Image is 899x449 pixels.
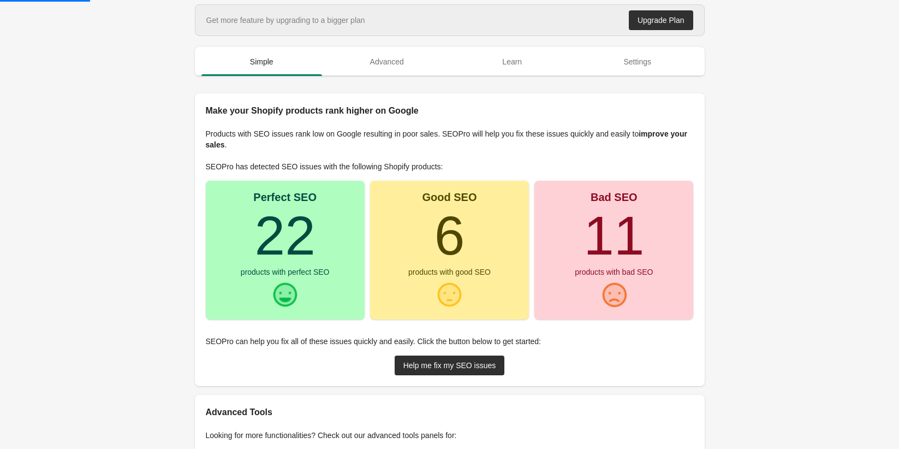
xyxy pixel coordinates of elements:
[199,48,325,76] button: Simple
[575,48,700,76] button: Settings
[403,361,496,370] div: Help me fix my SEO issues
[450,48,575,76] button: Learn
[577,52,698,72] span: Settings
[253,192,317,203] div: Perfect SEO
[201,52,323,72] span: Simple
[408,268,491,276] div: products with good SEO
[422,192,477,203] div: Good SEO
[326,52,448,72] span: Advanced
[395,356,505,375] a: Help me fix my SEO issues
[206,406,694,419] h2: Advanced Tools
[255,205,315,266] turbo-frame: 22
[638,16,684,25] div: Upgrade Plan
[324,48,450,76] button: Advanced
[434,205,465,266] turbo-frame: 6
[206,161,694,172] p: SEOPro has detected SEO issues with the following Shopify products:
[241,268,330,276] div: products with perfect SEO
[206,336,694,347] p: SEOPro can help you fix all of these issues quickly and easily. Click the button below to get sta...
[584,205,644,266] turbo-frame: 11
[206,15,365,26] div: Get more feature by upgrading to a bigger plan
[629,10,693,30] a: Upgrade Plan
[591,192,638,203] div: Bad SEO
[206,104,694,117] h2: Make your Shopify products rank higher on Google
[452,52,573,72] span: Learn
[206,128,694,150] p: Products with SEO issues rank low on Google resulting in poor sales. SEOPro will help you fix the...
[575,268,653,276] div: products with bad SEO
[206,129,687,149] b: improve your sales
